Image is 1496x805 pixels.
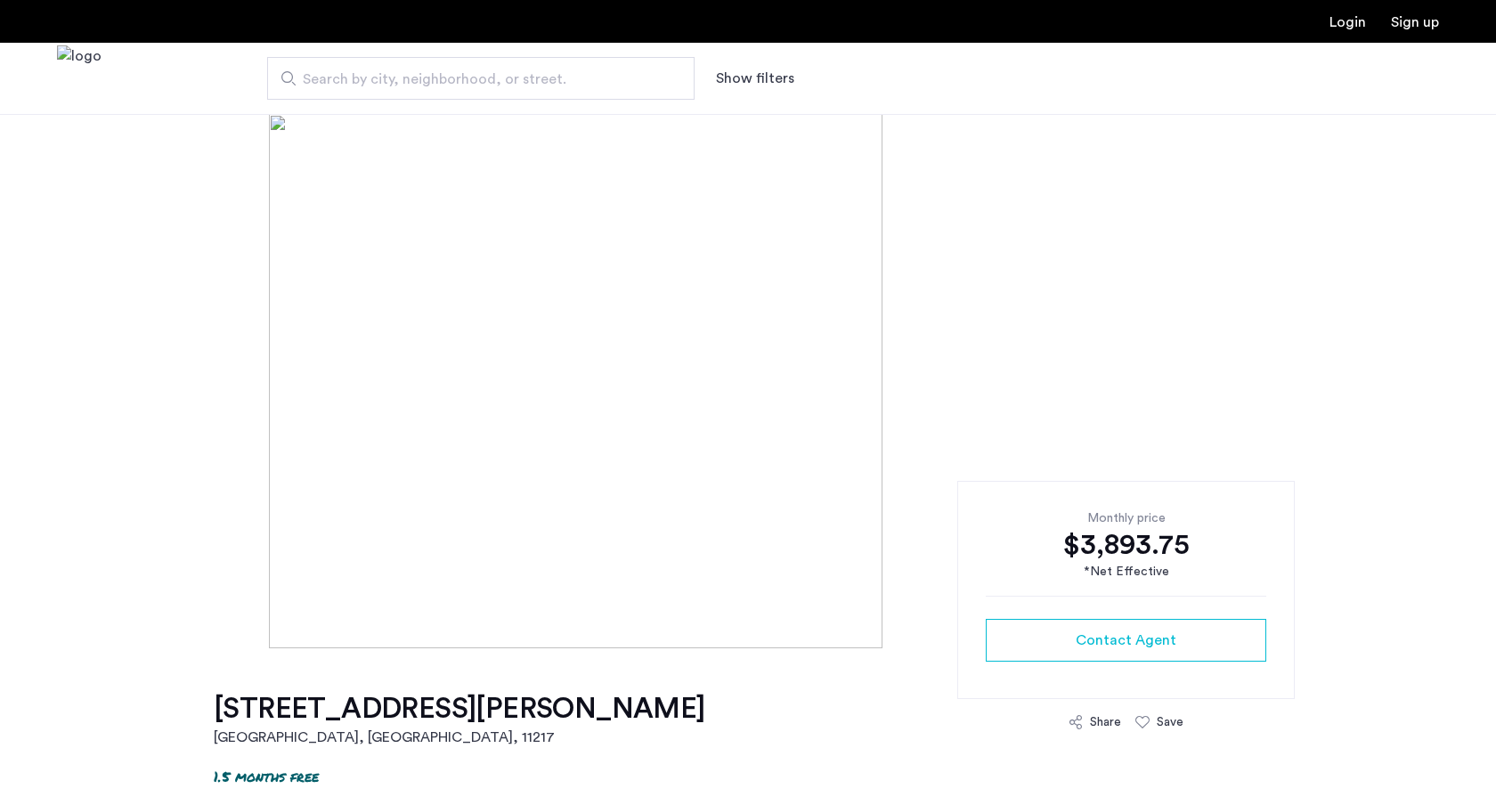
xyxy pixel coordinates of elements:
[57,45,102,112] img: logo
[57,45,102,112] a: Cazamio Logo
[1157,713,1183,731] div: Save
[1076,630,1176,651] span: Contact Agent
[214,691,705,748] a: [STREET_ADDRESS][PERSON_NAME][GEOGRAPHIC_DATA], [GEOGRAPHIC_DATA], 11217
[214,691,705,727] h1: [STREET_ADDRESS][PERSON_NAME]
[1391,15,1439,29] a: Registration
[986,509,1266,527] div: Monthly price
[214,727,705,748] h2: [GEOGRAPHIC_DATA], [GEOGRAPHIC_DATA] , 11217
[269,114,1226,648] img: [object%20Object]
[267,57,695,100] input: Apartment Search
[1090,713,1121,731] div: Share
[716,68,794,89] button: Show or hide filters
[986,527,1266,563] div: $3,893.75
[303,69,645,90] span: Search by city, neighborhood, or street.
[986,619,1266,662] button: button
[214,766,319,786] p: 1.5 months free
[986,563,1266,581] div: *Net Effective
[1329,15,1366,29] a: Login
